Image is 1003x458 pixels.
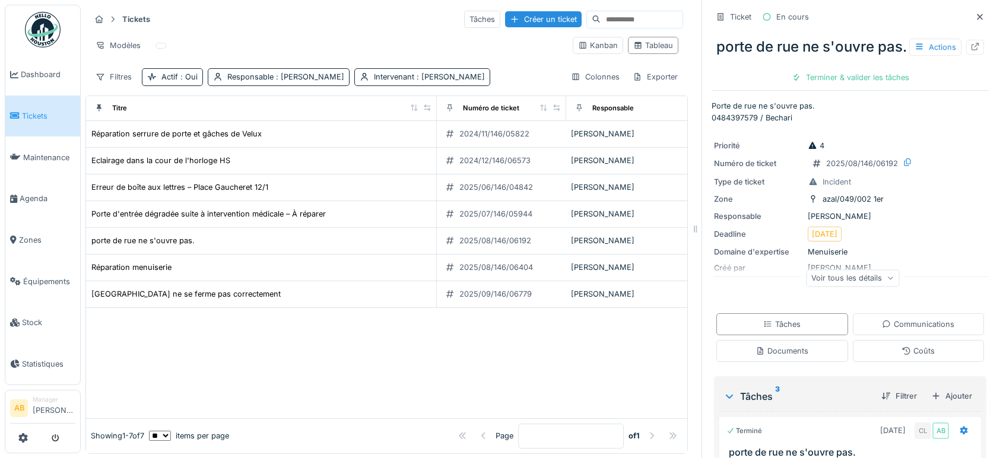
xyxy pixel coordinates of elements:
[5,343,80,385] a: Statistiques
[714,140,803,151] div: Priorité
[496,430,513,441] div: Page
[915,422,931,439] div: CL
[10,399,28,417] li: AB
[926,388,977,404] div: Ajouter
[463,103,519,113] div: Numéro de ticket
[178,72,198,81] span: : Oui
[566,68,625,85] div: Colonnes
[23,276,75,287] span: Équipements
[729,447,976,458] h3: porte de rue ne s'ouvre pas.
[578,40,618,51] div: Kanban
[91,235,195,246] div: porte de rue ne s'ouvre pas.
[149,430,229,441] div: items per page
[909,39,961,56] div: Actions
[5,136,80,178] a: Maintenance
[5,220,80,261] a: Zones
[629,430,640,441] strong: of 1
[25,12,61,47] img: Badge_color-CXgf-gQk.svg
[714,193,803,205] div: Zone
[714,246,986,257] div: Menuiserie
[712,100,989,123] p: Porte de rue ne s'ouvre pas. 0484397579 / Bechari
[571,235,760,246] div: [PERSON_NAME]
[274,72,344,81] span: : [PERSON_NAME]
[723,389,872,403] div: Tâches
[23,152,75,163] span: Maintenance
[756,345,808,357] div: Documents
[823,176,851,187] div: Incident
[374,71,485,82] div: Intervenant
[90,37,146,54] div: Modèles
[787,69,914,85] div: Terminer & valider les tâches
[91,430,144,441] div: Showing 1 - 7 of 7
[627,68,683,85] div: Exporter
[459,128,529,139] div: 2024/11/146/05822
[571,155,760,166] div: [PERSON_NAME]
[763,319,801,330] div: Tâches
[112,103,127,113] div: Titre
[902,345,935,357] div: Coûts
[91,128,262,139] div: Réparation serrure de porte et gâches de Velux
[571,128,760,139] div: [PERSON_NAME]
[714,228,803,240] div: Deadline
[22,358,75,370] span: Statistiques
[571,182,760,193] div: [PERSON_NAME]
[118,14,155,25] strong: Tickets
[91,208,326,220] div: Porte d'entrée dégradée suite à intervention médicale – À réparer
[505,11,582,27] div: Créer un ticket
[10,395,75,424] a: AB Manager[PERSON_NAME]
[459,155,531,166] div: 2024/12/146/06573
[633,40,673,51] div: Tableau
[571,208,760,220] div: [PERSON_NAME]
[459,288,532,300] div: 2025/09/146/06779
[20,193,75,204] span: Agenda
[21,69,75,80] span: Dashboard
[823,193,884,205] div: azal/049/002 1er
[414,72,485,81] span: : [PERSON_NAME]
[714,211,803,222] div: Responsable
[33,395,75,421] li: [PERSON_NAME]
[464,11,500,28] div: Tâches
[90,68,137,85] div: Filtres
[877,388,922,404] div: Filtrer
[91,182,268,193] div: Erreur de boîte aux lettres – Place Gaucheret 12/1
[33,395,75,404] div: Manager
[714,246,803,257] div: Domaine d'expertise
[726,426,762,436] div: Terminé
[91,155,230,166] div: Eclairage dans la cour de l'horloge HS
[459,208,532,220] div: 2025/07/146/05944
[5,54,80,96] a: Dashboard
[714,176,803,187] div: Type de ticket
[571,288,760,300] div: [PERSON_NAME]
[459,182,533,193] div: 2025/06/146/04842
[592,103,634,113] div: Responsable
[806,269,899,287] div: Voir tous les détails
[22,317,75,328] span: Stock
[880,425,906,436] div: [DATE]
[5,96,80,137] a: Tickets
[571,262,760,273] div: [PERSON_NAME]
[776,11,809,23] div: En cours
[91,262,172,273] div: Réparation menuiserie
[882,319,954,330] div: Communications
[714,211,986,222] div: [PERSON_NAME]
[714,158,803,169] div: Numéro de ticket
[730,11,751,23] div: Ticket
[932,422,949,439] div: AB
[808,140,824,151] div: 4
[91,288,281,300] div: [GEOGRAPHIC_DATA] ne se ferme pas correctement
[826,158,898,169] div: 2025/08/146/06192
[22,110,75,122] span: Tickets
[5,260,80,302] a: Équipements
[775,389,780,403] sup: 3
[459,262,533,273] div: 2025/08/146/06404
[712,31,989,62] div: porte de rue ne s'ouvre pas.
[227,71,344,82] div: Responsable
[5,178,80,220] a: Agenda
[5,302,80,343] a: Stock
[459,235,531,246] div: 2025/08/146/06192
[812,228,837,240] div: [DATE]
[161,71,198,82] div: Actif
[19,234,75,246] span: Zones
